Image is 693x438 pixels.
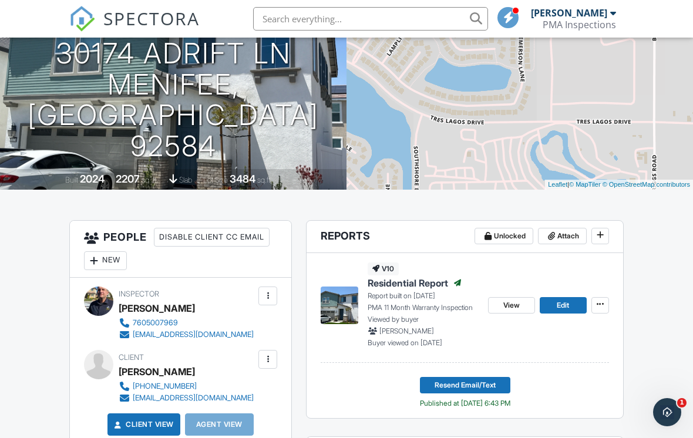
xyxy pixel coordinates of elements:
div: PMA Inspections [543,19,616,31]
div: [EMAIL_ADDRESS][DOMAIN_NAME] [133,393,254,403]
span: Inspector [119,289,159,298]
iframe: Intercom live chat [653,398,681,426]
img: The Best Home Inspection Software - Spectora [69,6,95,32]
a: [EMAIL_ADDRESS][DOMAIN_NAME] [119,392,254,404]
div: 7605007969 [133,318,178,328]
div: [PERSON_NAME] [531,7,607,19]
h3: People [70,221,291,278]
div: 2207 [116,173,140,185]
span: Built [65,176,78,184]
div: 3484 [230,173,255,185]
span: sq. ft. [142,176,158,184]
div: [PERSON_NAME] [119,363,195,380]
span: Lot Size [203,176,228,184]
h1: 30174 Adrift Ln Menifee, [GEOGRAPHIC_DATA] 92584 [19,38,328,162]
div: | [545,180,693,190]
a: Client View [112,419,174,430]
div: [PHONE_NUMBER] [133,382,197,391]
span: 1 [677,398,687,407]
span: Client [119,353,144,362]
a: © OpenStreetMap contributors [603,181,690,188]
div: New [84,251,127,270]
span: slab [179,176,192,184]
div: [PERSON_NAME] [119,299,195,317]
a: SPECTORA [69,16,200,41]
a: © MapTiler [569,181,601,188]
a: Leaflet [548,181,567,188]
a: [EMAIL_ADDRESS][DOMAIN_NAME] [119,329,254,341]
span: SPECTORA [103,6,200,31]
a: [PHONE_NUMBER] [119,380,254,392]
div: [EMAIL_ADDRESS][DOMAIN_NAME] [133,330,254,339]
div: 2024 [80,173,105,185]
input: Search everything... [253,7,488,31]
div: Disable Client CC Email [154,228,270,247]
a: 7605007969 [119,317,254,329]
span: sq.ft. [257,176,272,184]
